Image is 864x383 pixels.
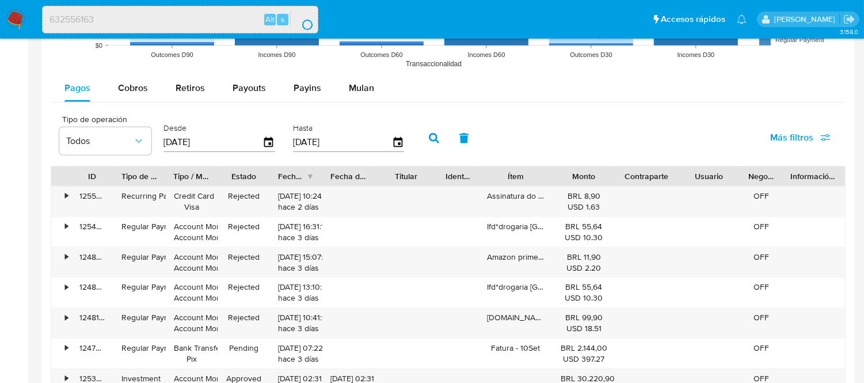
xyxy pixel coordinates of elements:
[281,14,284,25] span: s
[290,12,314,28] button: search-icon
[843,13,855,25] a: Salir
[737,14,747,24] a: Notificaciones
[265,14,275,25] span: Alt
[774,14,839,25] p: zoe.breuer@mercadolibre.com
[661,13,725,25] span: Accesos rápidos
[43,12,318,27] input: Buscar usuario o caso...
[840,27,858,36] span: 3.158.0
